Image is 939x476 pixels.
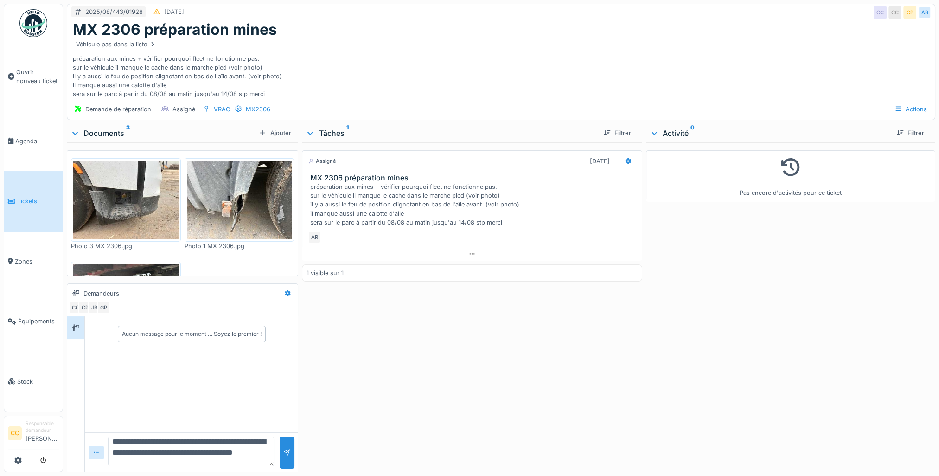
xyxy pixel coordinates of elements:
[15,257,59,266] span: Zones
[69,301,82,314] div: CC
[8,420,59,449] a: CC Responsable demandeur[PERSON_NAME]
[246,105,270,114] div: MX2306
[172,105,195,114] div: Assigné
[70,128,255,139] div: Documents
[17,197,59,206] span: Tickets
[600,127,635,139] div: Filtrer
[903,6,916,19] div: CP
[4,42,63,111] a: Ouvrir nouveau ticket
[15,137,59,146] span: Agenda
[126,128,130,139] sup: 3
[4,111,63,171] a: Agenda
[73,264,179,343] img: s9jovvdyz08dgufajcxqs6ee1o4g
[4,232,63,291] a: Zones
[71,242,181,251] div: Photo 3 MX 2306.jpg
[85,105,151,114] div: Demande de réparation
[890,103,931,116] div: Actions
[97,301,110,314] div: GP
[164,7,184,16] div: [DATE]
[76,40,156,49] div: Véhicule pas dans la liste
[19,9,47,37] img: Badge_color-CXgf-gQk.svg
[88,301,101,314] div: JB
[4,291,63,351] a: Équipements
[893,127,928,139] div: Filtrer
[888,6,901,19] div: CC
[874,6,887,19] div: CC
[310,182,638,227] div: préparation aux mines + vérifier pourquoi fleet ne fonctionne pas. sur le véhicule il manque le c...
[255,127,294,139] div: Ajouter
[308,231,321,244] div: AR
[18,317,59,326] span: Équipements
[306,269,343,277] div: 1 visible sur 1
[308,157,336,165] div: Assigné
[346,128,348,139] sup: 1
[650,128,889,139] div: Activité
[4,351,63,411] a: Stock
[185,242,294,251] div: Photo 1 MX 2306.jpg
[73,21,277,39] h1: MX 2306 préparation mines
[85,7,143,16] div: 2025/08/443/01928
[26,420,59,447] li: [PERSON_NAME]
[78,301,91,314] div: CP
[214,105,230,114] div: VRAC
[652,154,929,198] div: Pas encore d'activités pour ce ticket
[73,39,929,98] div: préparation aux mines + vérifier pourquoi fleet ne fonctionne pas. sur le véhicule il manque le c...
[73,161,179,239] img: zxqpflwl94wwmg27c7egu53rk4sl
[83,289,119,298] div: Demandeurs
[8,426,22,440] li: CC
[26,420,59,434] div: Responsable demandeur
[4,171,63,231] a: Tickets
[310,174,638,182] h3: MX 2306 préparation mines
[122,330,262,338] div: Aucun message pour le moment … Soyez le premier !
[306,128,595,139] div: Tâches
[17,377,59,386] span: Stock
[590,157,610,166] div: [DATE]
[187,161,292,239] img: 07qdv85sosp80xo0kqigx9fpqufq
[16,68,59,85] span: Ouvrir nouveau ticket
[690,128,695,139] sup: 0
[918,6,931,19] div: AR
